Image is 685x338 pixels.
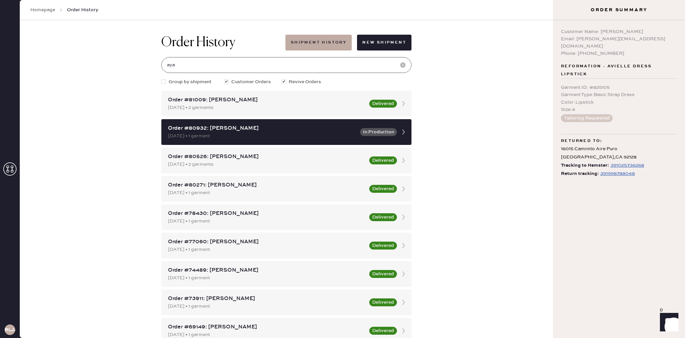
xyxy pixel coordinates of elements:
[169,78,212,85] span: Group by shipment
[168,295,365,303] div: Order #73911: [PERSON_NAME]
[600,170,635,178] div: https://www.fedex.com/apps/fedextrack/?tracknumbers=391998788048&cntry_code=US
[561,28,677,35] div: Customer Name: [PERSON_NAME]
[561,84,677,91] div: Garment ID : # 825105
[369,156,397,164] button: Delivered
[369,213,397,221] button: Delivered
[561,91,677,98] div: Garment Type : Basic Strap Dress
[561,170,599,178] span: Return tracking:
[561,145,677,161] div: 16015 Caminito Aire Puro [GEOGRAPHIC_DATA] , CA 92128
[168,96,365,104] div: Order #81009: [PERSON_NAME]
[168,303,365,310] div: [DATE] • 1 garment
[369,242,397,250] button: Delivered
[561,50,677,57] div: Phone: [PHONE_NUMBER]
[168,153,365,161] div: Order #80526: [PERSON_NAME]
[168,189,365,196] div: [DATE] • 1 garment
[561,106,677,113] div: Size : 6
[369,270,397,278] button: Delivered
[654,308,682,337] iframe: Front Chat
[5,327,15,332] h3: RLJA
[67,7,98,13] span: Order History
[561,99,677,106] div: Color : Lipstick
[360,128,397,136] button: In Production
[553,7,685,13] h3: Order Summary
[369,327,397,335] button: Delivered
[561,137,603,145] span: Returned to:
[369,100,397,108] button: Delivered
[285,35,352,51] button: Shipment History
[609,161,644,170] a: 391025736268
[357,35,411,51] button: New Shipment
[369,298,397,306] button: Delivered
[30,7,55,13] a: Homepage
[561,35,677,50] div: Email: [PERSON_NAME][EMAIL_ADDRESS][DOMAIN_NAME]
[168,210,365,218] div: Order #78430: [PERSON_NAME]
[161,57,411,73] input: Search by order number, customer name, email or phone number
[561,161,609,170] span: Tracking to Hemster:
[561,114,613,122] button: Tailoring Requested
[168,104,365,111] div: [DATE] • 2 garments
[168,323,365,331] div: Order #69149: [PERSON_NAME]
[168,218,365,225] div: [DATE] • 1 garment
[168,161,365,168] div: [DATE] • 2 garments
[610,161,644,169] div: https://www.fedex.com/apps/fedextrack/?tracknumbers=391025736268&cntry_code=US
[168,181,365,189] div: Order #80271: [PERSON_NAME]
[561,62,677,78] span: Reformation - Avielle Dress Lipstick
[168,266,365,274] div: Order #74489: [PERSON_NAME]
[231,78,271,85] span: Customer Orders
[161,35,235,51] h1: Order History
[369,185,397,193] button: Delivered
[599,170,635,178] a: 391998788048
[168,274,365,282] div: [DATE] • 1 garment
[168,246,365,253] div: [DATE] • 1 garment
[289,78,321,85] span: Revive Orders
[168,238,365,246] div: Order #77060: [PERSON_NAME]
[168,124,356,132] div: Order #80932: [PERSON_NAME]
[168,132,356,140] div: [DATE] • 1 garment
